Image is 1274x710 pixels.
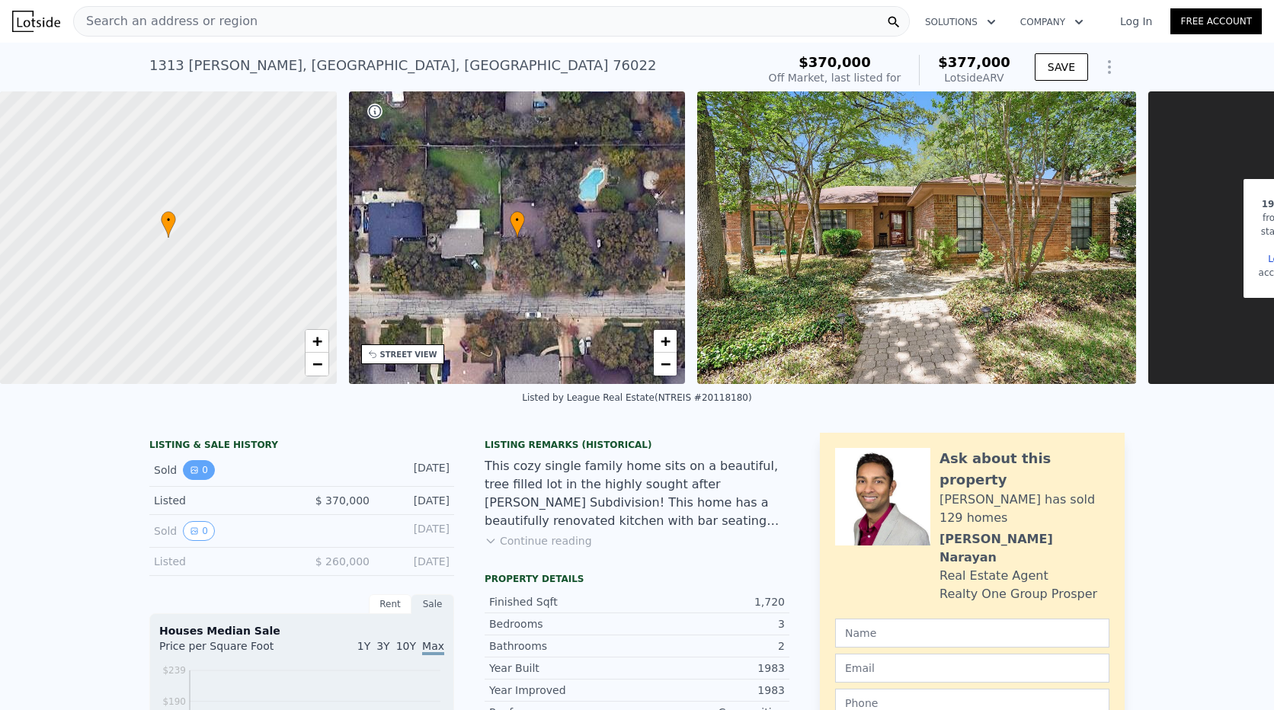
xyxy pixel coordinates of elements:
[939,448,1109,491] div: Ask about this property
[489,660,637,676] div: Year Built
[637,616,785,632] div: 3
[485,533,592,548] button: Continue reading
[485,573,789,585] div: Property details
[312,331,322,350] span: +
[154,521,290,541] div: Sold
[485,457,789,530] div: This cozy single family home sits on a beautiful, tree filled lot in the highly sought after [PER...
[312,354,322,373] span: −
[306,330,328,353] a: Zoom in
[697,91,1136,384] img: Sale: 157598488 Parcel: 114027418
[159,623,444,638] div: Houses Median Sale
[489,683,637,698] div: Year Improved
[162,696,186,707] tspan: $190
[661,331,671,350] span: +
[489,638,637,654] div: Bathrooms
[489,594,637,609] div: Finished Sqft
[380,349,437,360] div: STREET VIEW
[939,491,1109,527] div: [PERSON_NAME] has sold 129 homes
[769,70,901,85] div: Off Market, last listed for
[835,619,1109,648] input: Name
[376,640,389,652] span: 3Y
[382,460,450,480] div: [DATE]
[637,660,785,676] div: 1983
[1008,8,1096,36] button: Company
[357,640,370,652] span: 1Y
[159,638,302,663] div: Price per Square Foot
[1102,14,1170,29] a: Log In
[799,54,871,70] span: $370,000
[161,211,176,238] div: •
[183,521,215,541] button: View historical data
[396,640,416,652] span: 10Y
[315,494,370,507] span: $ 370,000
[654,353,677,376] a: Zoom out
[12,11,60,32] img: Lotside
[382,554,450,569] div: [DATE]
[938,54,1010,70] span: $377,000
[315,555,370,568] span: $ 260,000
[162,665,186,676] tspan: $239
[489,616,637,632] div: Bedrooms
[1094,52,1125,82] button: Show Options
[485,439,789,451] div: Listing Remarks (Historical)
[510,213,525,227] span: •
[149,55,656,76] div: 1313 [PERSON_NAME] , [GEOGRAPHIC_DATA] , [GEOGRAPHIC_DATA] 76022
[939,567,1048,585] div: Real Estate Agent
[154,554,290,569] div: Listed
[939,585,1097,603] div: Realty One Group Prosper
[637,594,785,609] div: 1,720
[74,12,258,30] span: Search an address or region
[1035,53,1088,81] button: SAVE
[939,530,1109,567] div: [PERSON_NAME] Narayan
[1170,8,1262,34] a: Free Account
[411,594,454,614] div: Sale
[154,460,290,480] div: Sold
[422,640,444,655] span: Max
[154,493,290,508] div: Listed
[637,683,785,698] div: 1983
[183,460,215,480] button: View historical data
[522,392,751,403] div: Listed by League Real Estate (NTREIS #20118180)
[913,8,1008,36] button: Solutions
[510,211,525,238] div: •
[369,594,411,614] div: Rent
[149,439,454,454] div: LISTING & SALE HISTORY
[637,638,785,654] div: 2
[382,521,450,541] div: [DATE]
[306,353,328,376] a: Zoom out
[661,354,671,373] span: −
[382,493,450,508] div: [DATE]
[654,330,677,353] a: Zoom in
[161,213,176,227] span: •
[938,70,1010,85] div: Lotside ARV
[835,654,1109,683] input: Email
